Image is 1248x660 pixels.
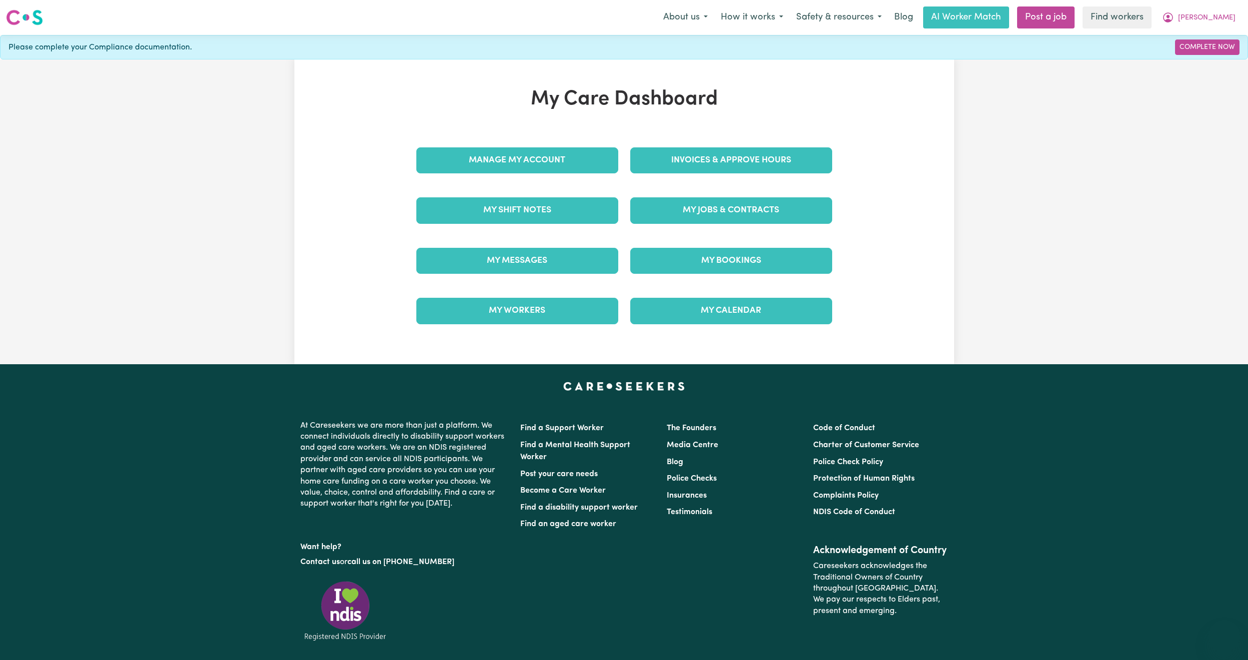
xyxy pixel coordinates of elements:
[300,553,508,572] p: or
[416,248,618,274] a: My Messages
[563,382,685,390] a: Careseekers home page
[813,508,895,516] a: NDIS Code of Conduct
[813,557,948,621] p: Careseekers acknowledges the Traditional Owners of Country throughout [GEOGRAPHIC_DATA]. We pay o...
[416,298,618,324] a: My Workers
[416,197,618,223] a: My Shift Notes
[1208,620,1240,652] iframe: Button to launch messaging window, conversation in progress
[813,545,948,557] h2: Acknowledgement of Country
[790,7,888,28] button: Safety & resources
[6,8,43,26] img: Careseekers logo
[667,475,717,483] a: Police Checks
[667,458,683,466] a: Blog
[630,197,832,223] a: My Jobs & Contracts
[667,441,718,449] a: Media Centre
[630,147,832,173] a: Invoices & Approve Hours
[813,475,915,483] a: Protection of Human Rights
[520,424,604,432] a: Find a Support Worker
[1017,6,1075,28] a: Post a job
[520,470,598,478] a: Post your care needs
[813,492,879,500] a: Complaints Policy
[520,504,638,512] a: Find a disability support worker
[1156,7,1242,28] button: My Account
[667,508,712,516] a: Testimonials
[923,6,1009,28] a: AI Worker Match
[347,558,454,566] a: call us on [PHONE_NUMBER]
[520,487,606,495] a: Become a Care Worker
[300,580,390,642] img: Registered NDIS provider
[714,7,790,28] button: How it works
[630,248,832,274] a: My Bookings
[667,424,716,432] a: The Founders
[300,538,508,553] p: Want help?
[657,7,714,28] button: About us
[1083,6,1152,28] a: Find workers
[8,41,192,53] span: Please complete your Compliance documentation.
[520,441,630,461] a: Find a Mental Health Support Worker
[300,558,340,566] a: Contact us
[813,441,919,449] a: Charter of Customer Service
[813,458,883,466] a: Police Check Policy
[410,87,838,111] h1: My Care Dashboard
[520,520,616,528] a: Find an aged care worker
[1175,39,1240,55] a: Complete Now
[6,6,43,29] a: Careseekers logo
[667,492,707,500] a: Insurances
[416,147,618,173] a: Manage My Account
[888,6,919,28] a: Blog
[1178,12,1236,23] span: [PERSON_NAME]
[813,424,875,432] a: Code of Conduct
[630,298,832,324] a: My Calendar
[300,416,508,514] p: At Careseekers we are more than just a platform. We connect individuals directly to disability su...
